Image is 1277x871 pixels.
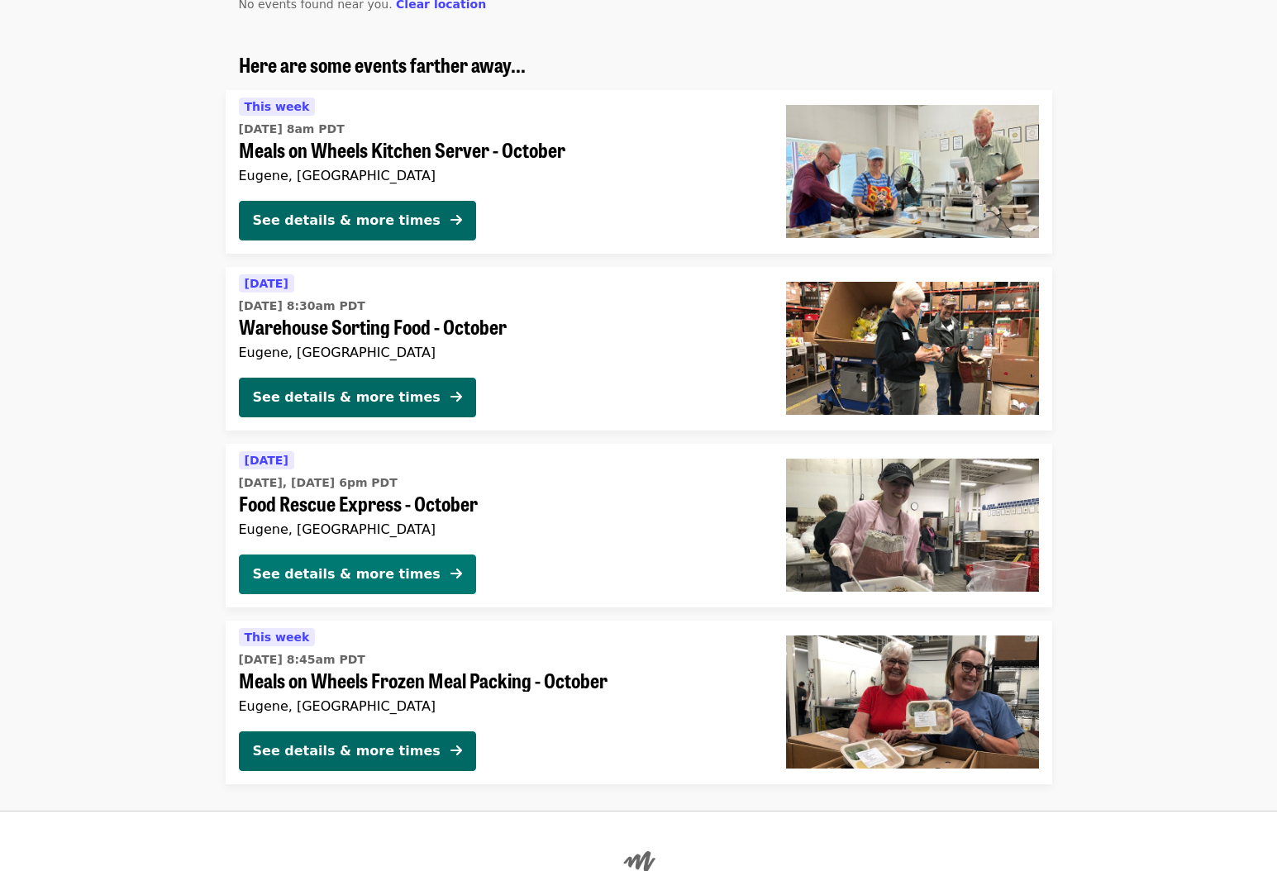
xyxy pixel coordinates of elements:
[226,90,1052,254] a: See details for "Meals on Wheels Kitchen Server - October"
[245,100,310,113] span: This week
[239,474,398,492] time: [DATE], [DATE] 6pm PDT
[245,277,288,290] span: [DATE]
[253,211,441,231] div: See details & more times
[239,201,476,240] button: See details & more times
[239,731,476,771] button: See details & more times
[245,631,310,644] span: This week
[786,459,1039,591] img: Food Rescue Express - October organized by FOOD For Lane County
[239,698,760,714] div: Eugene, [GEOGRAPHIC_DATA]
[239,492,760,516] span: Food Rescue Express - October
[239,168,760,183] div: Eugene, [GEOGRAPHIC_DATA]
[226,444,1052,607] a: See details for "Food Rescue Express - October"
[245,454,288,467] span: [DATE]
[786,282,1039,414] img: Warehouse Sorting Food - October organized by FOOD For Lane County
[239,50,526,79] span: Here are some events farther away...
[239,521,760,537] div: Eugene, [GEOGRAPHIC_DATA]
[239,121,345,138] time: [DATE] 8am PDT
[450,212,462,228] i: arrow-right icon
[786,105,1039,237] img: Meals on Wheels Kitchen Server - October organized by FOOD For Lane County
[226,267,1052,431] a: See details for "Warehouse Sorting Food - October"
[239,378,476,417] button: See details & more times
[239,297,365,315] time: [DATE] 8:30am PDT
[450,566,462,582] i: arrow-right icon
[239,669,760,693] span: Meals on Wheels Frozen Meal Packing - October
[239,315,760,339] span: Warehouse Sorting Food - October
[239,554,476,594] button: See details & more times
[239,651,365,669] time: [DATE] 8:45am PDT
[226,621,1052,784] a: See details for "Meals on Wheels Frozen Meal Packing - October"
[786,635,1039,768] img: Meals on Wheels Frozen Meal Packing - October organized by FOOD For Lane County
[450,743,462,759] i: arrow-right icon
[253,388,441,407] div: See details & more times
[239,138,760,162] span: Meals on Wheels Kitchen Server - October
[450,389,462,405] i: arrow-right icon
[239,345,760,360] div: Eugene, [GEOGRAPHIC_DATA]
[253,564,441,584] div: See details & more times
[253,741,441,761] div: See details & more times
